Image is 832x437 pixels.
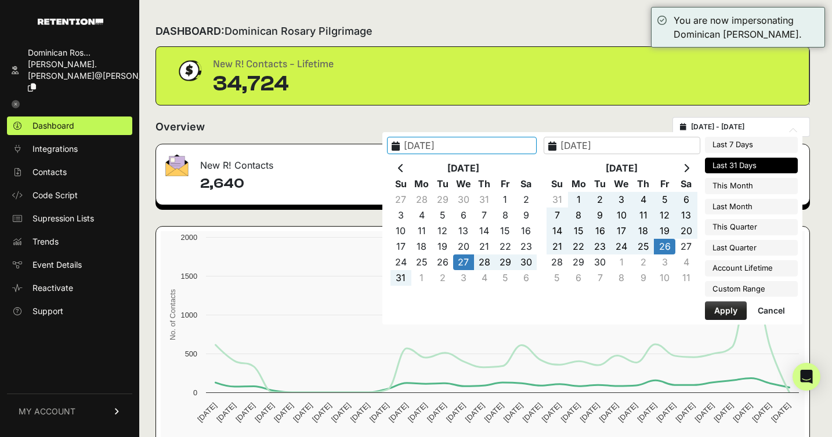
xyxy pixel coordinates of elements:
img: Retention.com [38,19,103,25]
td: 29 [432,192,453,207]
text: 0 [193,388,197,397]
td: 31 [547,192,568,207]
td: 2 [632,254,654,270]
text: [DATE] [425,401,448,424]
td: 21 [547,239,568,254]
text: [DATE] [502,401,524,424]
td: 2 [432,270,453,286]
td: 17 [611,223,632,239]
td: 11 [411,223,432,239]
div: Open Intercom Messenger [793,363,820,391]
td: 10 [390,223,411,239]
td: 12 [432,223,453,239]
text: [DATE] [655,401,678,424]
text: [DATE] [483,401,505,424]
td: 6 [453,207,474,223]
th: Tu [589,176,611,192]
th: Su [547,176,568,192]
td: 20 [453,239,474,254]
td: 5 [547,270,568,286]
td: 24 [611,239,632,254]
th: Sa [516,176,537,192]
text: [DATE] [521,401,544,424]
span: [PERSON_NAME].[PERSON_NAME]@[PERSON_NAME]... [28,59,176,81]
button: Cancel [748,301,794,320]
td: 30 [589,254,611,270]
div: Dominican Ros... [28,47,176,59]
text: [DATE] [234,401,256,424]
td: 23 [589,239,611,254]
td: 30 [453,192,474,207]
li: This Quarter [705,219,798,235]
text: [DATE] [617,401,639,424]
td: 3 [390,207,411,223]
td: 21 [474,239,495,254]
td: 9 [516,207,537,223]
td: 2 [589,192,611,207]
span: Code Script [32,190,78,201]
th: Mo [568,176,589,192]
td: 1 [611,254,632,270]
li: Account Lifetime [705,260,798,276]
li: Last Quarter [705,240,798,256]
td: 24 [390,254,411,270]
td: 7 [547,207,568,223]
td: 19 [654,223,675,239]
th: We [611,176,632,192]
td: 26 [432,254,453,270]
td: 28 [411,192,432,207]
td: 19 [432,239,453,254]
td: 16 [589,223,611,239]
th: Th [632,176,654,192]
td: 3 [611,192,632,207]
text: [DATE] [349,401,371,424]
td: 27 [390,192,411,207]
td: 8 [568,207,589,223]
text: 500 [185,349,197,358]
td: 14 [474,223,495,239]
td: 17 [390,239,411,254]
a: Event Details [7,256,132,274]
td: 18 [411,239,432,254]
td: 1 [495,192,516,207]
td: 11 [675,270,697,286]
span: Integrations [32,143,78,155]
text: [DATE] [693,401,715,424]
span: Dashboard [32,120,74,132]
h2: DASHBOARD: [155,23,372,39]
text: [DATE] [731,401,754,424]
img: fa-envelope-19ae18322b30453b285274b1b8af3d052b27d846a4fbe8435d1a52b978f639a2.png [165,154,189,176]
span: Trends [32,236,59,247]
td: 25 [411,254,432,270]
td: 16 [516,223,537,239]
td: 2 [516,192,537,207]
text: [DATE] [750,401,773,424]
text: [DATE] [291,401,314,424]
a: Code Script [7,186,132,205]
td: 31 [390,270,411,286]
td: 4 [474,270,495,286]
text: [DATE] [712,401,735,424]
th: Fr [654,176,675,192]
td: 15 [568,223,589,239]
span: MY ACCOUNT [19,406,75,417]
text: [DATE] [310,401,333,424]
h4: 2,640 [200,174,472,193]
text: [DATE] [196,401,218,424]
td: 30 [516,254,537,270]
td: 5 [654,192,675,207]
li: This Month [705,178,798,194]
img: dollar-coin-05c43ed7efb7bc0c12610022525b4bbbb207c7efeef5aecc26f025e68dcafac9.png [175,56,204,85]
td: 1 [411,270,432,286]
td: 22 [568,239,589,254]
a: Supression Lists [7,209,132,228]
td: 5 [432,207,453,223]
th: We [453,176,474,192]
div: 34,724 [213,72,334,96]
a: Contacts [7,163,132,181]
div: You are now impersonating Dominican [PERSON_NAME]. [674,13,819,41]
td: 8 [611,270,632,286]
td: 13 [675,207,697,223]
td: 7 [589,270,611,286]
td: 10 [611,207,632,223]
